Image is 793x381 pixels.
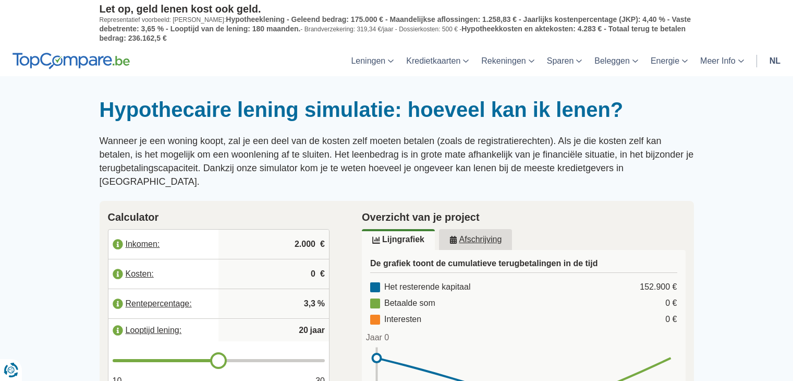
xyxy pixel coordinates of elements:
u: Afschrijving [449,235,502,244]
a: Energie [644,45,694,76]
span: jaar [310,325,325,337]
input: | [223,290,325,318]
a: Meer Info [694,45,750,76]
h1: Hypothecaire lening simulatie: hoeveel kan ik lenen? [100,97,694,122]
a: Kredietkaarten [400,45,475,76]
div: Betaalde som [370,297,435,309]
p: Let op, geld lenen kost ook geld. [100,3,694,15]
span: € [320,268,325,280]
img: TopCompare [13,53,130,69]
label: Kosten: [108,263,219,285]
label: Looptijd lening: [108,319,219,342]
h3: De grafiek toont de cumulatieve terugbetalingen in de tijd [370,258,677,273]
a: Beleggen [588,45,644,76]
div: Het resterende kapitaal [370,281,470,293]
a: Rekeningen [475,45,540,76]
div: Interesten [370,314,421,326]
label: Rentepercentage: [108,292,219,315]
span: Hypotheeklening - Geleend bedrag: 175.000 € - Maandelijkse aflossingen: 1.258,83 € - Jaarlijks ko... [100,15,691,33]
div: 0 € [665,297,677,309]
h2: Calculator [108,209,330,225]
input: | [223,260,325,288]
p: Representatief voorbeeld: [PERSON_NAME]: - Brandverzekering: 319,34 €/jaar - Dossierkosten: 500 € - [100,15,694,43]
u: Lijngrafiek [372,235,424,244]
label: Inkomen: [108,233,219,256]
input: | [223,230,325,258]
span: € [320,239,325,251]
a: Sparen [541,45,589,76]
a: Leningen [345,45,400,76]
a: nl [763,45,787,76]
div: 0 € [665,314,677,326]
p: Wanneer je een woning koopt, zal je een deel van de kosten zelf moeten betalen (zoals de registra... [100,135,694,188]
div: 152.900 € [640,281,677,293]
h2: Overzicht van je project [362,209,686,225]
span: % [318,298,325,310]
span: Hypotheekkosten en aktekosten: 4.283 € - Totaal terug te betalen bedrag: 236.162,5 € [100,25,686,42]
